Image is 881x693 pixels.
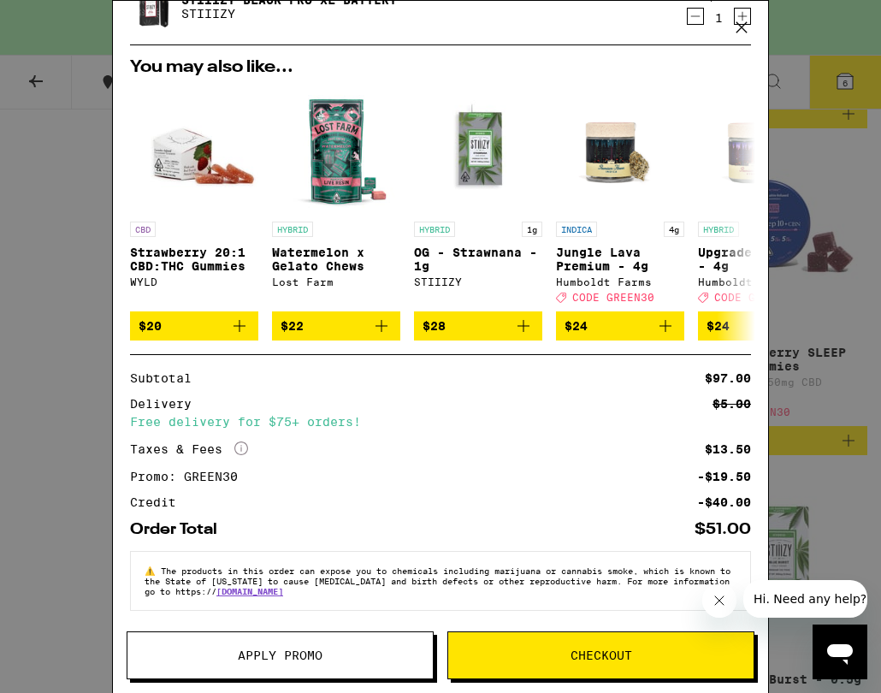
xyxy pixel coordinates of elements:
div: -$40.00 [697,496,751,508]
div: $13.50 [705,443,751,455]
p: 1g [522,222,542,237]
button: Decrement [687,8,704,25]
a: Open page for Watermelon x Gelato Chews from Lost Farm [272,85,400,311]
span: Apply Promo [238,649,322,661]
button: Add to bag [556,311,684,341]
p: Strawberry 20:1 CBD:THC Gummies [130,246,258,273]
iframe: Message from company [743,580,867,618]
a: Open page for OG - Strawnana - 1g from STIIIZY [414,85,542,311]
span: The products in this order can expose you to chemicals including marijuana or cannabis smoke, whi... [145,566,730,596]
div: Humboldt Farms [698,276,826,287]
a: Open page for Strawberry 20:1 CBD:THC Gummies from WYLD [130,85,258,311]
img: STIIIZY - OG - Strawnana - 1g [414,85,542,213]
button: Add to bag [272,311,400,341]
p: HYBRID [698,222,739,237]
span: $22 [281,319,304,333]
div: $5.00 [712,398,751,410]
div: Free delivery for $75+ orders! [130,416,751,428]
div: Promo: GREEN30 [130,471,250,483]
p: Jungle Lava Premium - 4g [556,246,684,273]
div: Lost Farm [272,276,400,287]
div: Delivery [130,398,204,410]
a: Open page for Upgrade Premium - 4g from Humboldt Farms [698,85,826,311]
div: Humboldt Farms [556,276,684,287]
div: Taxes & Fees [130,441,248,457]
p: HYBRID [414,222,455,237]
iframe: Close message [702,583,736,618]
p: Upgrade Premium - 4g [698,246,826,273]
iframe: Button to launch messaging window [813,625,867,679]
span: ⚠️ [145,566,161,576]
span: Checkout [571,649,632,661]
p: 4g [664,222,684,237]
p: STIIIZY [181,7,397,21]
div: STIIIZY [414,276,542,287]
div: -$19.50 [697,471,751,483]
div: WYLD [130,276,258,287]
button: Apply Promo [127,631,434,679]
div: 1 [707,11,730,25]
img: Humboldt Farms - Jungle Lava Premium - 4g [556,85,684,213]
span: $24 [565,319,588,333]
p: OG - Strawnana - 1g [414,246,542,273]
button: Checkout [447,631,754,679]
a: [DOMAIN_NAME] [216,586,283,596]
div: Subtotal [130,372,204,384]
h2: You may also like... [130,59,751,76]
div: Credit [130,496,188,508]
img: WYLD - Strawberry 20:1 CBD:THC Gummies [130,85,258,213]
span: CODE GREEN30 [572,292,654,303]
span: CODE GREEN30 [714,292,796,303]
div: $97.00 [705,372,751,384]
button: Add to bag [414,311,542,341]
button: Add to bag [698,311,826,341]
div: $51.00 [695,522,751,537]
span: $28 [423,319,446,333]
button: Add to bag [130,311,258,341]
p: INDICA [556,222,597,237]
p: HYBRID [272,222,313,237]
div: Order Total [130,522,229,537]
a: Open page for Jungle Lava Premium - 4g from Humboldt Farms [556,85,684,311]
span: $24 [707,319,730,333]
img: Humboldt Farms - Upgrade Premium - 4g [698,85,826,213]
p: Watermelon x Gelato Chews [272,246,400,273]
span: $20 [139,319,162,333]
img: Lost Farm - Watermelon x Gelato Chews [272,85,400,213]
